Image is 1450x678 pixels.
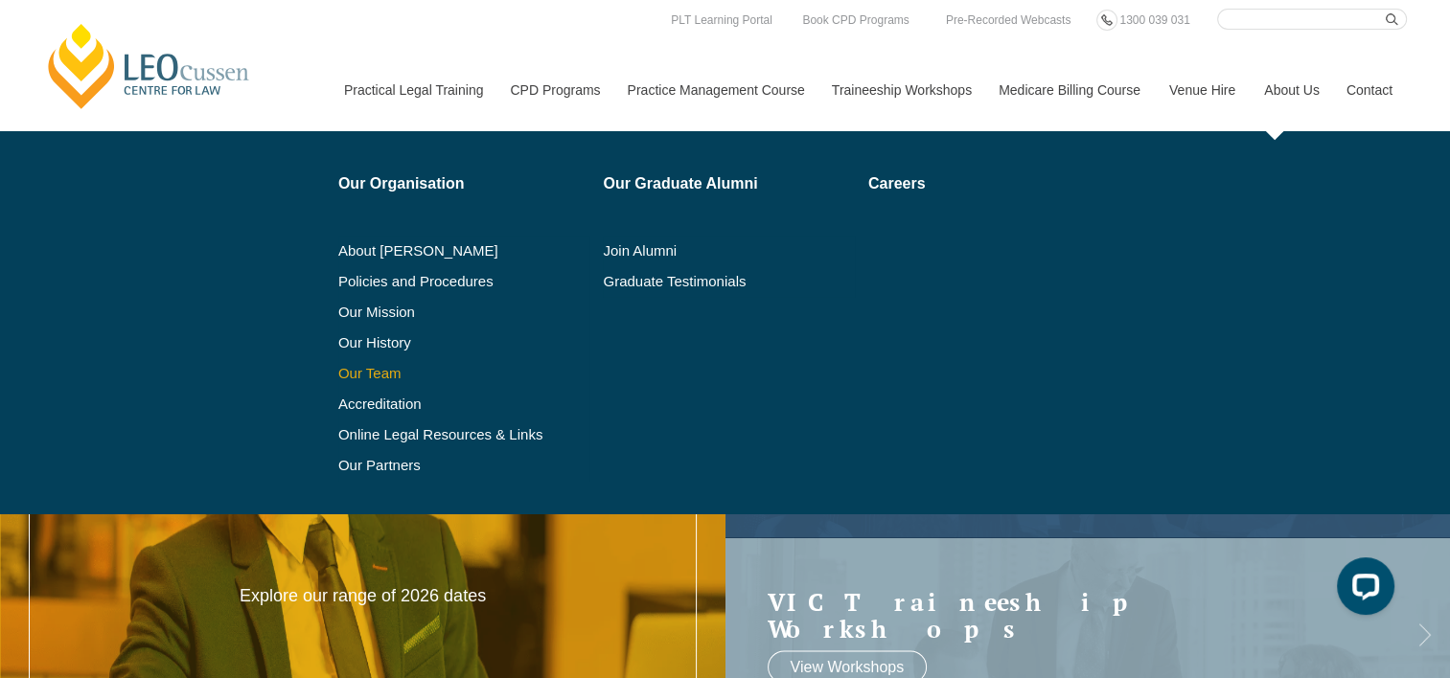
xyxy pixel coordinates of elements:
a: Policies and Procedures [338,274,590,289]
a: [PERSON_NAME] Centre for Law [43,21,255,111]
a: Our Graduate Alumni [603,176,855,192]
a: Careers [868,176,1086,192]
a: Our Partners [338,458,590,473]
a: Online Legal Resources & Links [338,427,590,442]
a: Contact [1332,49,1407,131]
a: PLT Learning Portal [666,10,777,31]
a: Pre-Recorded Webcasts [941,10,1076,31]
a: Accreditation [338,396,590,412]
a: Our History [338,335,590,350]
a: About Us [1250,49,1332,131]
a: Graduate Testimonials [603,274,855,289]
a: Venue Hire [1155,49,1250,131]
a: 1300 039 031 [1115,10,1194,31]
a: Join Alumni [603,243,855,259]
a: Medicare Billing Course [984,49,1155,131]
a: About [PERSON_NAME] [338,243,590,259]
a: Our Team [338,366,590,381]
a: Our Organisation [338,176,590,192]
p: Explore our range of 2026 dates [218,585,508,607]
a: Our Mission [338,305,542,320]
a: Practice Management Course [613,49,817,131]
iframe: LiveChat chat widget [1322,550,1402,630]
a: Book CPD Programs [797,10,913,31]
a: Practical Legal Training [330,49,496,131]
span: 1300 039 031 [1119,13,1189,27]
a: CPD Programs [495,49,612,131]
a: Traineeship Workshops [817,49,984,131]
a: VIC Traineeship Workshops [768,589,1370,642]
